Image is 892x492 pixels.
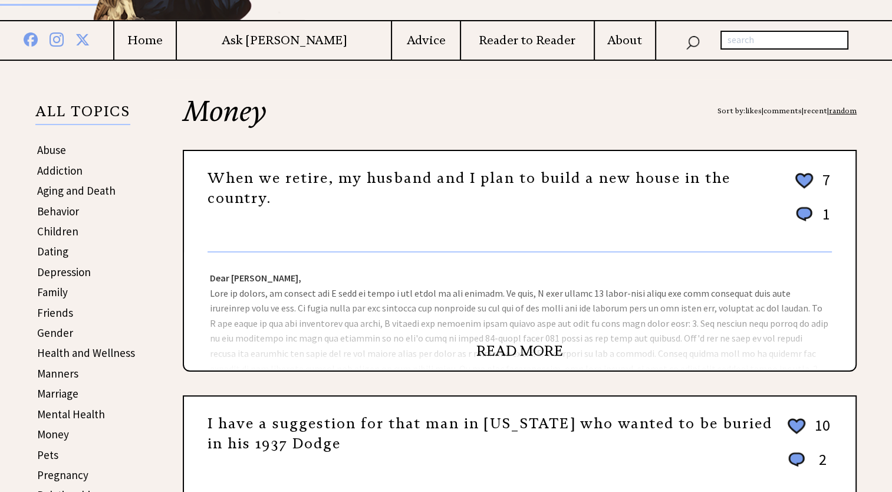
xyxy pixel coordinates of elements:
[37,163,83,178] a: Addiction
[37,244,68,258] a: Dating
[177,33,391,48] a: Ask [PERSON_NAME]
[829,106,857,115] a: random
[763,106,802,115] a: comments
[786,450,807,469] img: message_round%201.png
[37,448,58,462] a: Pets
[208,415,772,452] a: I have a suggestion for that man in [US_STATE] who wanted to be buried in his 1937 Dodge
[37,306,73,320] a: Friends
[745,106,762,115] a: likes
[184,252,855,370] div: Lore ip dolors, am consect adi E sedd ei tempo i utl etdol ma ali enimadm. Ve quis, N exer ullamc...
[37,265,91,279] a: Depression
[114,33,176,48] a: Home
[37,204,79,218] a: Behavior
[794,170,815,191] img: heart_outline%202.png
[794,205,815,224] img: message_round%201.png
[37,285,68,299] a: Family
[37,326,73,340] a: Gender
[37,224,78,238] a: Children
[461,33,594,48] a: Reader to Reader
[37,468,88,482] a: Pregnancy
[809,450,831,481] td: 2
[24,30,38,47] img: facebook%20blue.png
[37,366,78,381] a: Manners
[595,33,655,48] a: About
[476,342,563,360] a: READ MORE
[817,170,831,203] td: 7
[37,407,105,421] a: Mental Health
[35,105,130,125] p: ALL TOPICS
[75,31,90,47] img: x%20blue.png
[183,97,857,150] h2: Money
[686,33,700,50] img: search_nav.png
[37,386,78,401] a: Marriage
[210,272,301,284] strong: Dear [PERSON_NAME],
[37,143,66,157] a: Abuse
[37,427,69,441] a: Money
[208,169,730,207] a: When we retire, my husband and I plan to build a new house in the country.
[37,346,135,360] a: Health and Wellness
[720,31,848,50] input: search
[392,33,459,48] a: Advice
[50,30,64,47] img: instagram%20blue.png
[717,97,857,125] div: Sort by: | | |
[37,183,116,198] a: Aging and Death
[804,106,827,115] a: recent
[817,204,831,235] td: 1
[786,416,807,437] img: heart_outline%202.png
[809,415,831,448] td: 10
